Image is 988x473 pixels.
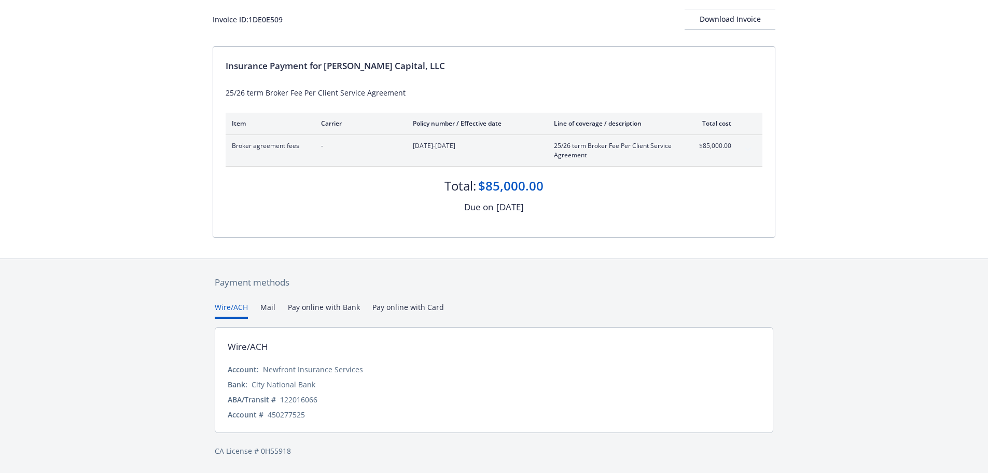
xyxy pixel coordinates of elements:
div: Download Invoice [685,9,775,29]
div: Account # [228,409,263,420]
button: Wire/ACH [215,302,248,319]
button: Pay online with Card [372,302,444,319]
button: Mail [260,302,275,319]
span: - [321,141,396,151]
span: [DATE]-[DATE] [413,141,537,151]
div: Bank: [228,379,247,390]
div: Wire/ACH [228,340,268,354]
div: Item [232,119,304,128]
div: Total: [444,177,476,195]
div: 25/26 term Broker Fee Per Client Service Agreement [226,87,762,98]
div: Insurance Payment for [PERSON_NAME] Capital, LLC [226,59,762,73]
div: Account: [228,364,259,375]
button: Pay online with Bank [288,302,360,319]
div: Policy number / Effective date [413,119,537,128]
span: 25/26 term Broker Fee Per Client Service Agreement [554,141,676,160]
button: Download Invoice [685,9,775,30]
span: Broker agreement fees [232,141,304,151]
div: 450277525 [268,409,305,420]
div: Carrier [321,119,396,128]
div: Newfront Insurance Services [263,364,363,375]
div: Payment methods [215,276,773,289]
div: 122016066 [280,394,317,405]
span: $85,000.00 [692,141,731,151]
div: Line of coverage / description [554,119,676,128]
div: ABA/Transit # [228,394,276,405]
div: $85,000.00 [478,177,544,195]
div: Invoice ID: 1DE0E509 [213,14,283,25]
div: City National Bank [252,379,315,390]
div: Total cost [692,119,731,128]
div: CA License # 0H55918 [215,445,773,456]
button: expand content [740,141,756,158]
div: Due on [464,200,493,214]
div: [DATE] [496,200,524,214]
div: Broker agreement fees-[DATE]-[DATE]25/26 term Broker Fee Per Client Service Agreement$85,000.00ex... [226,135,762,166]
